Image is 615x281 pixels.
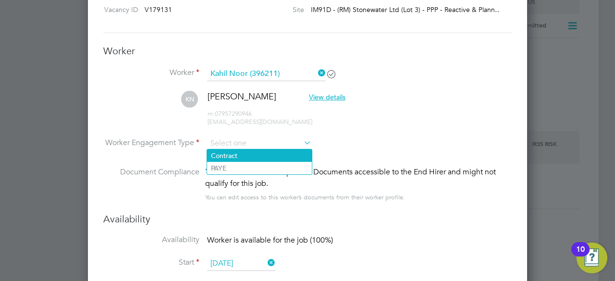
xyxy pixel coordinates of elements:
span: V179131 [145,5,172,14]
input: Select one [207,136,311,151]
li: Contract [207,149,312,162]
span: [PERSON_NAME] [208,91,276,102]
input: Search for... [207,67,326,81]
div: This worker has no Compliance Documents accessible to the End Hirer and might not qualify for thi... [205,166,512,189]
span: IM91D - (RM) Stonewater Ltd (Lot 3) - PPP - Reactive & Plann… [311,5,502,14]
label: Vacancy ID [99,5,138,14]
h3: Availability [103,213,512,225]
label: Start [103,257,199,268]
label: Worker [103,68,199,78]
label: Document Compliance [103,166,199,201]
span: Worker is available for the job (100%) [207,235,333,245]
div: 10 [576,249,585,262]
button: Open Resource Center, 10 new notifications [577,243,607,273]
label: Worker Engagement Type [103,138,199,148]
span: 07957290946 [208,110,252,118]
label: Availability [103,235,199,245]
span: [EMAIL_ADDRESS][DOMAIN_NAME] [208,118,312,126]
span: m: [208,110,215,118]
li: PAYE [207,162,312,174]
label: Site [249,5,304,14]
span: KN [181,91,198,108]
h3: Worker [103,45,512,57]
span: View details [309,93,345,101]
div: You can edit access to this worker’s documents from their worker profile. [205,192,405,203]
input: Select one [207,257,275,271]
